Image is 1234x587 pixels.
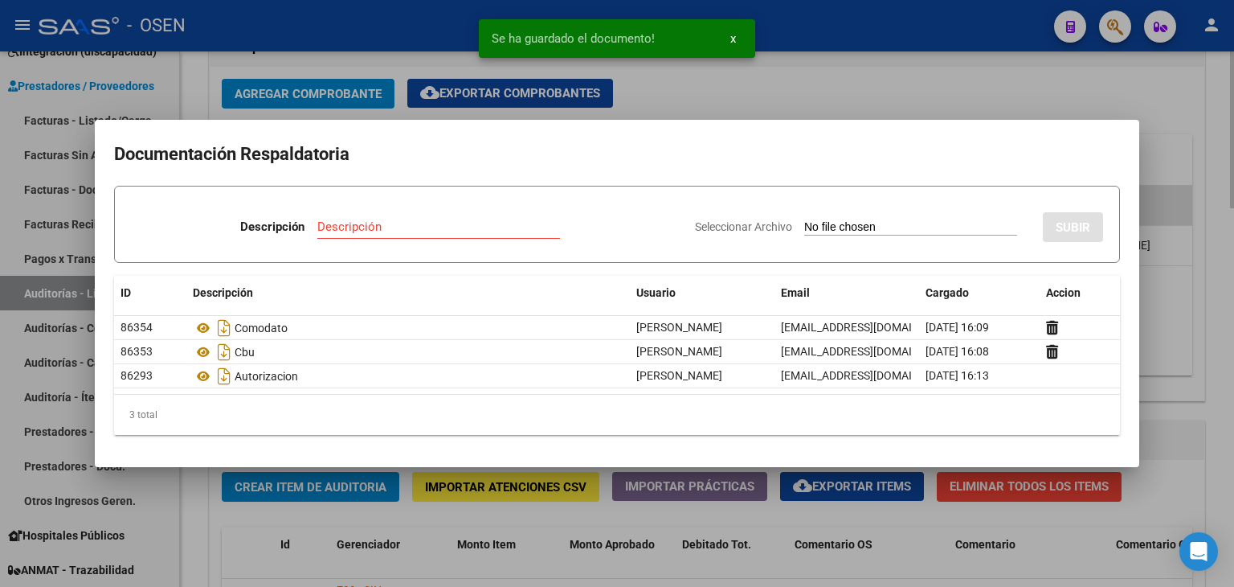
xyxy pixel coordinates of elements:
[492,31,655,47] span: Se ha guardado el documento!
[630,276,774,310] datatable-header-cell: Usuario
[121,321,153,334] span: 86354
[1179,532,1218,571] div: Open Intercom Messenger
[1056,220,1090,235] span: SUBIR
[695,220,792,233] span: Seleccionar Archivo
[114,139,1120,170] h2: Documentación Respaldatoria
[121,369,153,382] span: 86293
[925,286,969,299] span: Cargado
[114,395,1120,435] div: 3 total
[214,363,235,389] i: Descargar documento
[730,31,736,46] span: x
[919,276,1040,310] datatable-header-cell: Cargado
[1043,212,1103,242] button: SUBIR
[925,321,989,334] span: [DATE] 16:09
[781,369,959,382] span: [EMAIL_ADDRESS][DOMAIN_NAME]
[717,24,749,53] button: x
[925,345,989,358] span: [DATE] 16:08
[121,345,153,358] span: 86353
[636,321,722,334] span: [PERSON_NAME]
[1046,286,1081,299] span: Accion
[240,218,304,236] p: Descripción
[636,345,722,358] span: [PERSON_NAME]
[186,276,630,310] datatable-header-cell: Descripción
[1040,276,1120,310] datatable-header-cell: Accion
[193,315,623,341] div: Comodato
[925,369,989,382] span: [DATE] 16:13
[114,276,186,310] datatable-header-cell: ID
[781,345,959,358] span: [EMAIL_ADDRESS][DOMAIN_NAME]
[121,286,131,299] span: ID
[193,286,253,299] span: Descripción
[636,369,722,382] span: [PERSON_NAME]
[214,339,235,365] i: Descargar documento
[214,315,235,341] i: Descargar documento
[193,363,623,389] div: Autorizacion
[781,321,959,334] span: [EMAIL_ADDRESS][DOMAIN_NAME]
[193,339,623,365] div: Cbu
[774,276,919,310] datatable-header-cell: Email
[781,286,810,299] span: Email
[636,286,676,299] span: Usuario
